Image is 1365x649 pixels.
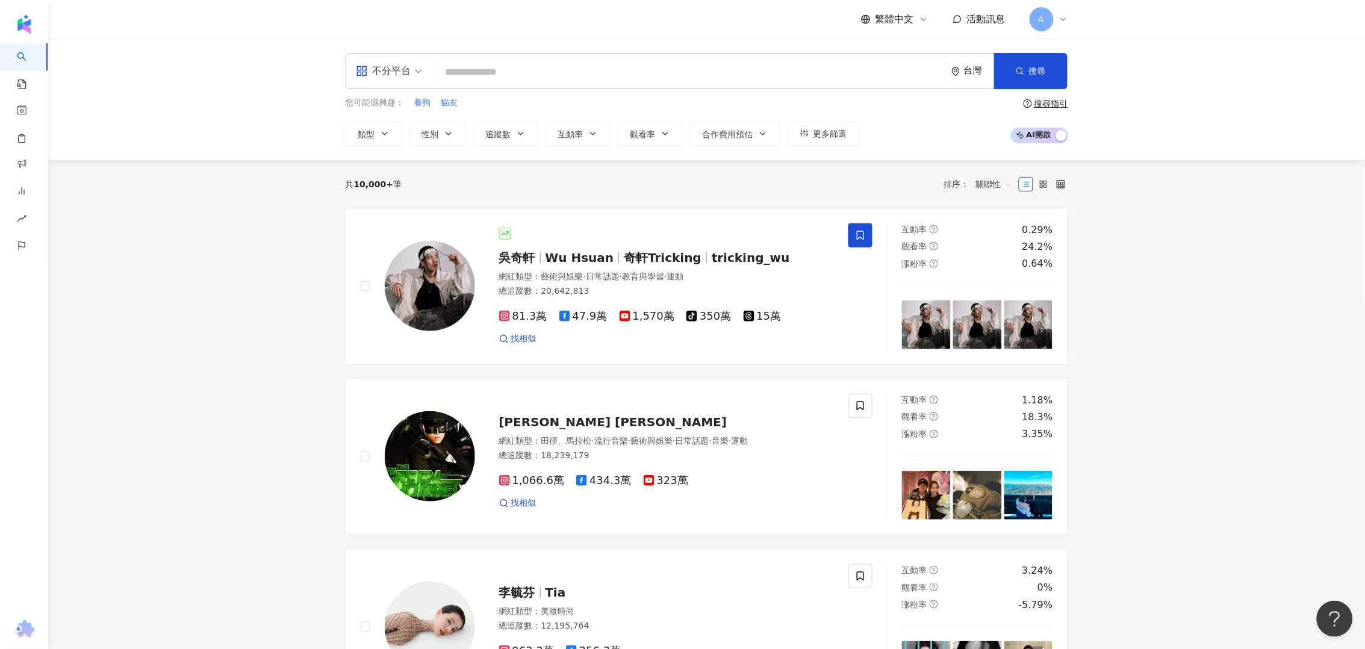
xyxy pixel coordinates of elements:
[499,497,536,509] a: 找相似
[1022,240,1053,253] div: 24.2%
[902,583,927,592] span: 觀看率
[712,436,729,446] span: 音樂
[709,436,712,446] span: ·
[630,129,656,139] span: 觀看率
[17,206,26,234] span: rise
[594,436,628,446] span: 流行音樂
[511,497,536,509] span: 找相似
[1022,394,1053,407] div: 1.18%
[964,66,994,76] div: 台灣
[385,241,475,331] img: KOL Avatar
[673,436,675,446] span: ·
[499,474,565,487] span: 1,066.6萬
[499,585,535,600] span: 李毓芬
[744,310,782,323] span: 15萬
[499,310,547,323] span: 81.3萬
[967,13,1006,25] span: 活動訊息
[13,620,36,639] img: chrome extension
[473,122,538,146] button: 追蹤數
[994,53,1068,89] button: 搜尋
[1317,601,1353,637] iframe: Help Scout Beacon - Open
[930,259,938,268] span: question-circle
[976,175,1012,194] span: 關聯性
[356,65,368,77] span: appstore
[422,129,439,139] span: 性別
[486,129,511,139] span: 追蹤數
[788,122,860,146] button: 更多篩選
[618,122,683,146] button: 觀看率
[686,310,731,323] span: 350萬
[875,13,914,26] span: 繁體中文
[1022,427,1053,441] div: 3.35%
[346,208,1068,364] a: KOL Avatar吳奇軒Wu Hsuan奇軒Trickingtricking_wu網紅類型：藝術與娛樂·日常話題·教育與學習·運動總追蹤數：20,642,81381.3萬47.9萬1,570萬...
[441,97,458,109] span: 貓友
[1022,564,1053,577] div: 3.24%
[1004,471,1053,520] img: post-image
[712,250,790,265] span: tricking_wu
[499,333,536,345] a: 找相似
[499,415,727,429] span: [PERSON_NAME] [PERSON_NAME]
[930,225,938,234] span: question-circle
[586,272,620,281] span: 日常話題
[902,395,927,405] span: 互動率
[499,435,835,447] div: 網紅類型 ：
[354,179,394,189] span: 10,000+
[902,259,927,269] span: 漲粉率
[902,471,951,520] img: post-image
[17,43,41,90] a: search
[511,333,536,345] span: 找相似
[499,285,835,297] div: 總追蹤數 ： 20,642,813
[546,250,614,265] span: Wu Hsuan
[930,396,938,404] span: question-circle
[930,583,938,591] span: question-circle
[346,122,402,146] button: 類型
[358,129,375,139] span: 類型
[546,122,611,146] button: 互動率
[576,474,632,487] span: 434.3萬
[1034,99,1068,108] div: 搜尋指引
[902,300,951,349] img: post-image
[1022,223,1053,237] div: 0.29%
[930,430,938,438] span: question-circle
[944,175,1019,194] div: 排序：
[1022,411,1053,424] div: 18.3%
[385,411,475,501] img: KOL Avatar
[346,379,1068,535] a: KOL Avatar[PERSON_NAME] [PERSON_NAME]網紅類型：田徑、馬拉松·流行音樂·藝術與娛樂·日常話題·音樂·運動總追蹤數：18,239,1791,066.6萬434....
[546,585,566,600] span: Tia
[1004,300,1053,349] img: post-image
[414,97,431,109] span: 養狗
[624,250,701,265] span: 奇軒Tricking
[951,67,960,76] span: environment
[1039,13,1045,26] span: A
[559,310,608,323] span: 47.9萬
[664,272,667,281] span: ·
[630,436,673,446] span: 藝術與娛樂
[409,122,466,146] button: 性別
[441,96,459,110] button: 貓友
[356,61,411,81] div: 不分平台
[346,179,402,189] div: 共 筆
[628,436,630,446] span: ·
[499,250,535,265] span: 吳奇軒
[902,600,927,609] span: 漲粉率
[558,129,583,139] span: 互動率
[346,97,405,109] span: 您可能感興趣：
[902,429,927,439] span: 漲粉率
[930,566,938,574] span: question-circle
[583,272,586,281] span: ·
[953,471,1002,520] img: post-image
[620,272,622,281] span: ·
[953,300,1002,349] img: post-image
[14,14,34,34] img: logo icon
[414,96,432,110] button: 養狗
[622,272,664,281] span: 教育與學習
[499,620,835,632] div: 總追蹤數 ： 12,195,764
[690,122,780,146] button: 合作費用預估
[930,242,938,250] span: question-circle
[930,600,938,609] span: question-circle
[592,436,594,446] span: ·
[1024,99,1032,108] span: question-circle
[499,606,835,618] div: 網紅類型 ：
[676,436,709,446] span: 日常話題
[1037,581,1053,594] div: 0%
